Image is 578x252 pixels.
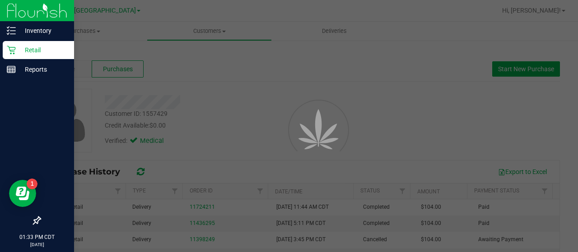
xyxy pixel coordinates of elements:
[7,46,16,55] inline-svg: Retail
[16,64,70,75] p: Reports
[7,65,16,74] inline-svg: Reports
[16,45,70,55] p: Retail
[27,179,37,189] iframe: Resource center unread badge
[7,26,16,35] inline-svg: Inventory
[9,180,36,207] iframe: Resource center
[4,233,70,241] p: 01:33 PM CDT
[16,25,70,36] p: Inventory
[4,241,70,248] p: [DATE]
